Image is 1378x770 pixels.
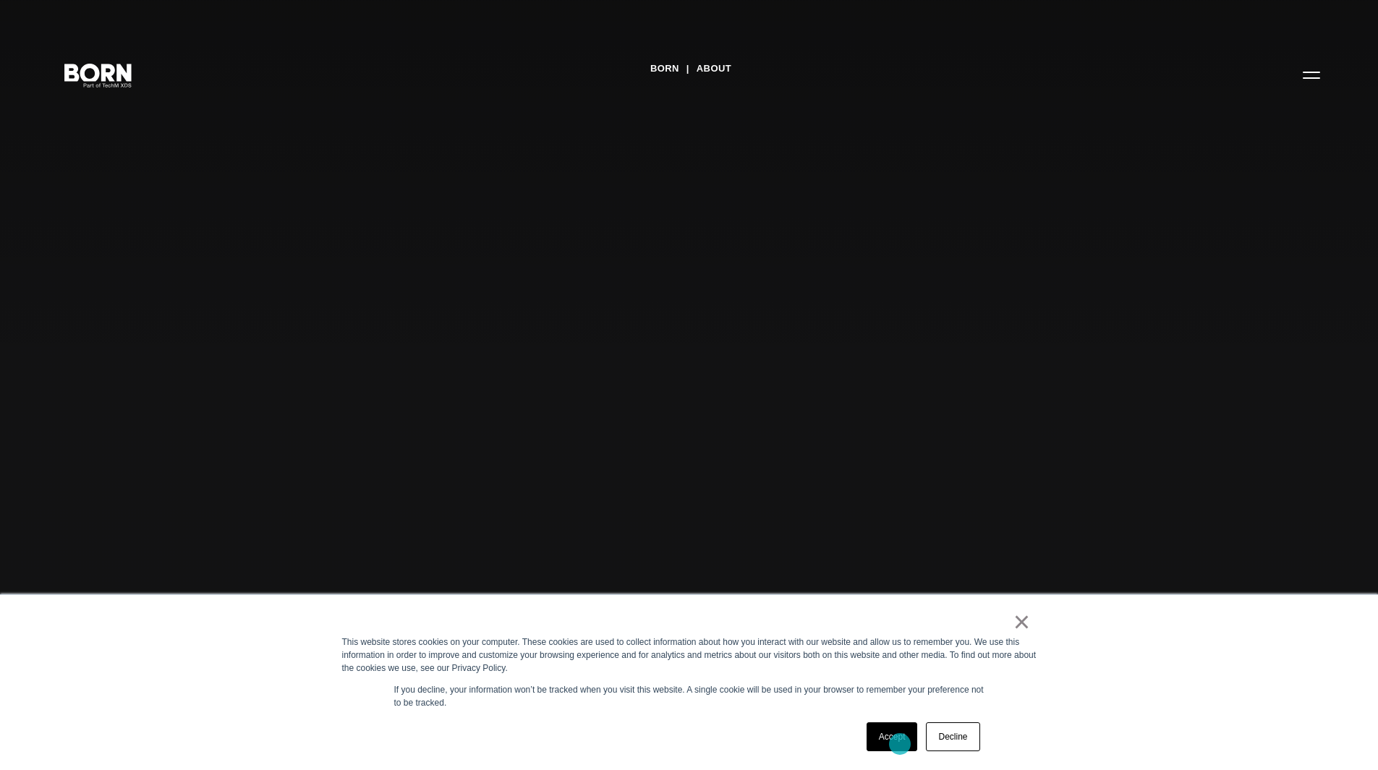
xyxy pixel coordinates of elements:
button: Open [1294,59,1329,90]
div: This website stores cookies on your computer. These cookies are used to collect information about... [342,636,1037,675]
a: BORN [650,58,679,80]
a: Decline [926,722,979,751]
a: About [697,58,731,80]
a: Accept [867,722,918,751]
a: × [1013,615,1031,628]
p: If you decline, your information won’t be tracked when you visit this website. A single cookie wi... [394,683,984,709]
